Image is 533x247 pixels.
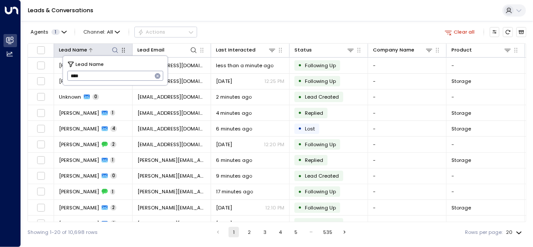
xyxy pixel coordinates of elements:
div: Lead Email [137,46,164,54]
div: • [298,59,302,71]
button: Go to page 3 [260,227,270,237]
span: Lead Created [305,93,339,100]
span: oliver@greensleeves-uk.com [137,188,206,195]
nav: pagination navigation [212,227,350,237]
span: Replied [305,110,323,117]
span: Oliver Wood [59,220,99,227]
span: 9 minutes ago [216,172,252,179]
div: Product [451,46,472,54]
span: less than a minute ago [216,62,273,69]
p: 12:25 PM [264,78,284,85]
div: Lead Name [59,46,87,54]
td: - [368,58,447,73]
span: 2 minutes ago [216,93,252,100]
span: 1 [110,189,115,195]
span: Replied [305,157,323,164]
span: 4 minutes ago [216,110,252,117]
button: Customize [490,27,500,37]
td: - [447,58,525,73]
div: Lead Name [59,46,119,54]
td: - [368,74,447,89]
td: - [368,89,447,105]
div: 20 [506,227,524,238]
span: Lauren.a.dawson05@gmail.com [137,93,206,100]
span: Storage [451,110,471,117]
div: Status [294,46,355,54]
span: 1 [110,157,115,163]
span: georgeholden3399@gmail.com [137,110,206,117]
span: Lead Name [75,60,104,68]
td: - [368,216,447,231]
span: Lost [305,125,315,132]
span: 2 [110,141,116,148]
span: dumpallyourcraphere@gmail.com [137,141,206,148]
span: Toggle select row [37,172,45,180]
td: - [447,137,525,152]
span: Toggle select row [37,61,45,70]
div: • [298,170,302,182]
div: Product [451,46,512,54]
button: Channel:All [81,27,123,37]
span: oliver@greensleeves-uk.com [137,204,206,211]
button: Go to page 4 [275,227,286,237]
div: • [298,217,302,229]
button: Go to page 535 [322,227,335,237]
span: Arseniy Pushkin [59,62,99,69]
span: 1 [51,29,60,35]
div: Status [294,46,312,54]
span: Oliver Wood [59,188,99,195]
span: All [107,29,113,35]
span: Aug 30, 2025 [216,141,232,148]
span: Toggle select row [37,203,45,212]
td: - [368,121,447,136]
td: - [368,168,447,184]
td: - [368,200,447,215]
span: Lead Created [305,172,339,179]
span: Yesterday [216,78,232,85]
span: Agents [31,30,48,34]
span: Yesterday [216,204,232,211]
span: johny boy [59,141,99,148]
span: Storage [451,78,471,85]
span: Toggle select row [37,77,45,86]
div: Company Name [373,46,414,54]
td: - [447,216,525,231]
span: 2 [110,205,116,211]
div: Last Interacted [216,46,256,54]
td: - [368,137,447,152]
span: Following Up [305,62,336,69]
button: Archived Leads [516,27,526,37]
div: … [306,227,317,237]
div: • [298,91,302,103]
p: 12:05 PM [264,220,284,227]
div: Lead Email [137,46,198,54]
div: Showing 1-20 of 10,698 rows [27,229,98,236]
span: Toggle select row [37,140,45,149]
span: William Hastings [59,157,99,164]
span: Toggle select row [37,109,45,117]
span: Toggle select row [37,93,45,101]
span: Following Up [305,78,336,85]
button: page 1 [229,227,239,237]
div: • [298,107,302,119]
span: arseniy.pushkin@gmail.com [137,62,206,69]
button: Go to page 5 [290,227,301,237]
span: dumpallyourcraphere@gmail.com [137,125,206,132]
div: • [298,154,302,166]
td: - [447,168,525,184]
td: - [368,184,447,199]
button: Go to next page [339,227,350,237]
label: Rows per page: [465,229,503,236]
div: • [298,123,302,134]
a: Leads & Conversations [28,7,93,14]
span: 0 [92,94,99,100]
td: - [368,153,447,168]
span: arseniy.pushkin@gmail.com [137,78,206,85]
div: Actions [138,29,165,35]
div: • [298,202,302,213]
div: Company Name [373,46,433,54]
span: Storage [451,157,471,164]
span: johny boy [59,125,99,132]
button: Actions [134,27,197,37]
span: 0 [110,220,117,226]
